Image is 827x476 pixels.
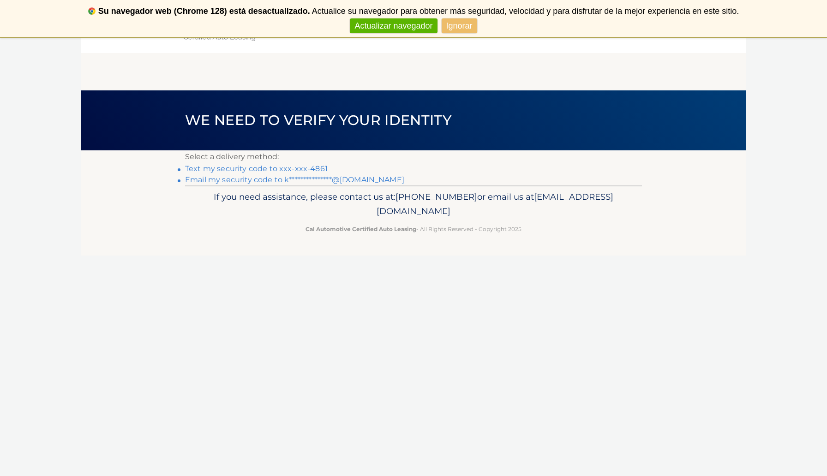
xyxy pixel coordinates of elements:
[191,190,636,219] p: If you need assistance, please contact us at: or email us at
[191,224,636,234] p: - All Rights Reserved - Copyright 2025
[442,18,477,34] a: Ignorar
[312,6,739,16] span: Actualice su navegador para obtener más seguridad, velocidad y para disfrutar de la mejor experie...
[98,6,310,16] b: Su navegador web (Chrome 128) está desactualizado.
[185,112,451,129] span: We need to verify your identity
[306,226,416,232] strong: Cal Automotive Certified Auto Leasing
[396,191,477,202] span: [PHONE_NUMBER]
[185,164,328,173] a: Text my security code to xxx-xxx-4861
[350,18,437,34] a: Actualizar navegador
[185,150,642,163] p: Select a delivery method:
